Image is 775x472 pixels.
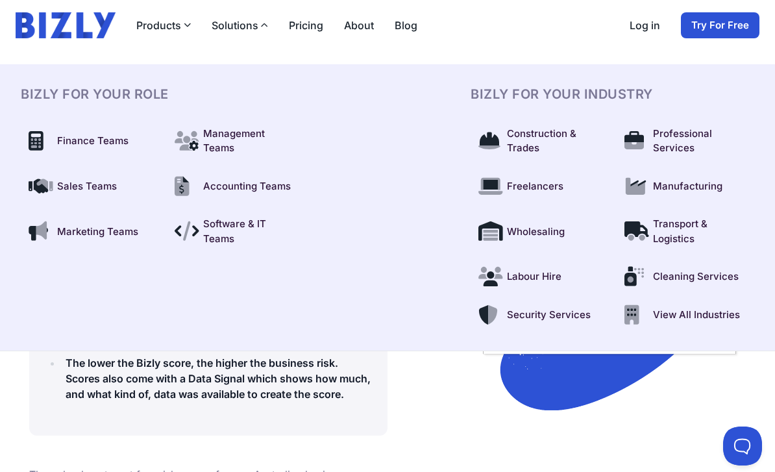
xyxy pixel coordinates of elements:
span: Professional Services [653,127,747,156]
a: Pricing [289,18,323,33]
a: Security Services [471,300,609,330]
span: Labour Hire [507,269,561,284]
a: Finance Teams [21,119,159,164]
h3: BIZLY For Your Industry [471,85,754,103]
a: Freelancers [471,171,609,202]
a: Transport & Logistics [617,209,755,254]
span: Finance Teams [57,134,129,149]
span: Freelancers [507,179,563,194]
span: Software & IT Teams [203,217,297,246]
a: Labour Hire [471,262,609,292]
iframe: Toggle Customer Support [723,427,762,466]
a: Wholesaling [471,209,609,254]
span: Security Services [507,308,591,323]
a: Manufacturing [617,171,755,202]
span: Construction & Trades [507,127,601,156]
span: Wholesaling [507,225,565,240]
span: View All Industries [653,308,740,323]
span: Marketing Teams [57,225,138,240]
button: Products [136,18,191,33]
h4: The lower the Bizly score, the higher the business risk. Scores also come with a Data Signal whic... [66,355,372,402]
a: View All Industries [617,300,755,330]
a: About [344,18,374,33]
span: Cleaning Services [653,269,739,284]
h3: BIZLY For Your Role [21,85,304,103]
span: Transport & Logistics [653,217,747,246]
a: Accounting Teams [167,171,305,202]
a: Log in [630,18,660,33]
a: Management Teams [167,119,305,164]
a: Software & IT Teams [167,209,305,254]
span: Management Teams [203,127,297,156]
button: Solutions [212,18,268,33]
a: Marketing Teams [21,209,159,254]
span: Manufacturing [653,179,722,194]
span: Sales Teams [57,179,117,194]
a: Sales Teams [21,171,159,202]
a: Cleaning Services [617,262,755,292]
a: Construction & Trades [471,119,609,164]
a: Try For Free [681,12,759,38]
span: Accounting Teams [203,179,291,194]
a: Blog [395,18,417,33]
a: Professional Services [617,119,755,164]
